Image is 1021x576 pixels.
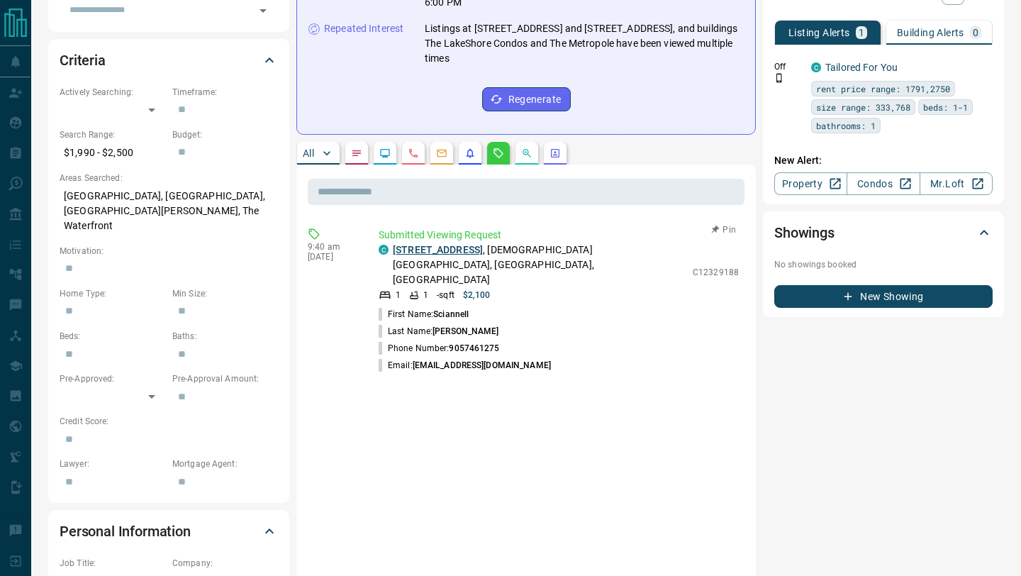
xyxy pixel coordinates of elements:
p: $2,100 [463,289,491,301]
p: Motivation: [60,245,278,257]
button: Regenerate [482,87,571,111]
button: Open [253,1,273,21]
div: condos.ca [379,245,389,255]
p: Email: [379,359,551,372]
h2: Personal Information [60,520,191,543]
p: [DATE] [308,252,357,262]
a: Mr.Loft [920,172,993,195]
span: bathrooms: 1 [816,118,876,133]
span: rent price range: 1791,2750 [816,82,950,96]
svg: Calls [408,148,419,159]
svg: Opportunities [521,148,532,159]
svg: Listing Alerts [464,148,476,159]
p: Job Title: [60,557,165,570]
p: Building Alerts [897,28,964,38]
p: 1 [396,289,401,301]
p: First Name: [379,308,469,321]
a: Tailored For You [825,62,898,73]
svg: Emails [436,148,447,159]
p: Credit Score: [60,415,278,428]
svg: Push Notification Only [774,73,784,83]
h2: Criteria [60,49,106,72]
p: Baths: [172,330,278,343]
a: Condos [847,172,920,195]
svg: Agent Actions [549,148,561,159]
p: Min Size: [172,287,278,300]
a: [STREET_ADDRESS] [393,244,483,255]
span: [EMAIL_ADDRESS][DOMAIN_NAME] [413,360,551,370]
p: Search Range: [60,128,165,141]
p: Company: [172,557,278,570]
p: Lawyer: [60,458,165,470]
p: Pre-Approved: [60,372,165,385]
p: Last Name: [379,325,499,338]
div: Personal Information [60,514,278,548]
span: Sciannell [433,309,469,319]
p: 1 [423,289,428,301]
p: Actively Searching: [60,86,165,99]
svg: Notes [351,148,362,159]
p: Mortgage Agent: [172,458,278,470]
p: Repeated Interest [324,21,403,36]
p: 1 [859,28,864,38]
div: Showings [774,216,993,250]
p: C12329188 [693,266,739,279]
p: [GEOGRAPHIC_DATA], [GEOGRAPHIC_DATA], [GEOGRAPHIC_DATA][PERSON_NAME], The Waterfront [60,184,278,238]
h2: Showings [774,221,835,244]
span: size range: 333,768 [816,100,910,114]
span: beds: 1-1 [923,100,968,114]
p: Areas Searched: [60,172,278,184]
p: Listing Alerts [788,28,850,38]
p: , [DEMOGRAPHIC_DATA][GEOGRAPHIC_DATA], [GEOGRAPHIC_DATA], [GEOGRAPHIC_DATA] [393,243,686,287]
p: $1,990 - $2,500 [60,141,165,165]
p: Listings at [STREET_ADDRESS] and [STREET_ADDRESS], and buildings The LakeShore Condos and The Met... [425,21,744,66]
p: Phone Number: [379,342,500,355]
span: [PERSON_NAME] [433,326,498,336]
p: - sqft [437,289,454,301]
p: 0 [973,28,978,38]
p: Off [774,60,803,73]
p: Submitted Viewing Request [379,228,739,243]
p: New Alert: [774,153,993,168]
button: New Showing [774,285,993,308]
svg: Lead Browsing Activity [379,148,391,159]
button: Pin [703,223,744,236]
svg: Requests [493,148,504,159]
span: 9057461275 [449,343,499,353]
p: Pre-Approval Amount: [172,372,278,385]
div: condos.ca [811,62,821,72]
p: No showings booked [774,258,993,271]
div: Criteria [60,43,278,77]
p: Home Type: [60,287,165,300]
p: Budget: [172,128,278,141]
a: Property [774,172,847,195]
p: 9:40 am [308,242,357,252]
p: All [303,148,314,158]
p: Timeframe: [172,86,278,99]
p: Beds: [60,330,165,343]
